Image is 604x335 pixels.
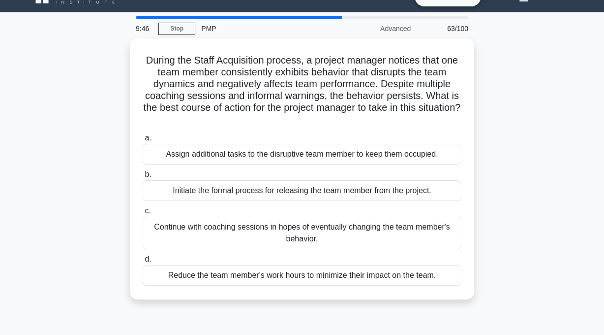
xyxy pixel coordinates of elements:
[145,255,151,263] span: d.
[143,144,461,165] div: Assign additional tasks to the disruptive team member to keep them occupied.
[145,170,151,178] span: b.
[130,19,158,38] div: 9:46
[331,19,417,38] div: Advanced
[195,19,331,38] div: PMP
[145,134,151,142] span: a.
[143,217,461,249] div: Continue with coaching sessions in hopes of eventually changing the team member's behavior.
[145,206,151,215] span: c.
[143,265,461,286] div: Reduce the team member's work hours to minimize their impact on the team.
[142,54,462,126] h5: During the Staff Acquisition process, a project manager notices that one team member consistently...
[417,19,474,38] div: 63/100
[143,180,461,201] div: Initiate the formal process for releasing the team member from the project.
[158,23,195,35] a: Stop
